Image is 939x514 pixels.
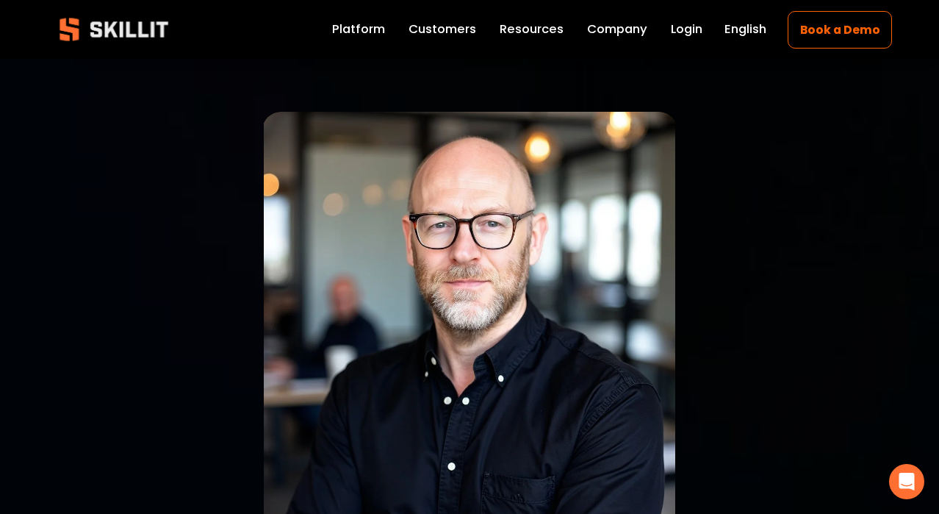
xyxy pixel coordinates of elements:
img: Skillit [47,7,181,51]
a: Book a Demo [788,11,892,49]
div: Open Intercom Messenger [889,464,924,499]
a: Company [587,19,647,40]
a: Login [671,19,702,40]
a: folder dropdown [500,19,564,40]
span: English [724,21,766,39]
span: Resources [500,21,564,39]
div: language picker [724,19,766,40]
a: Platform [332,19,385,40]
a: Customers [409,19,476,40]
